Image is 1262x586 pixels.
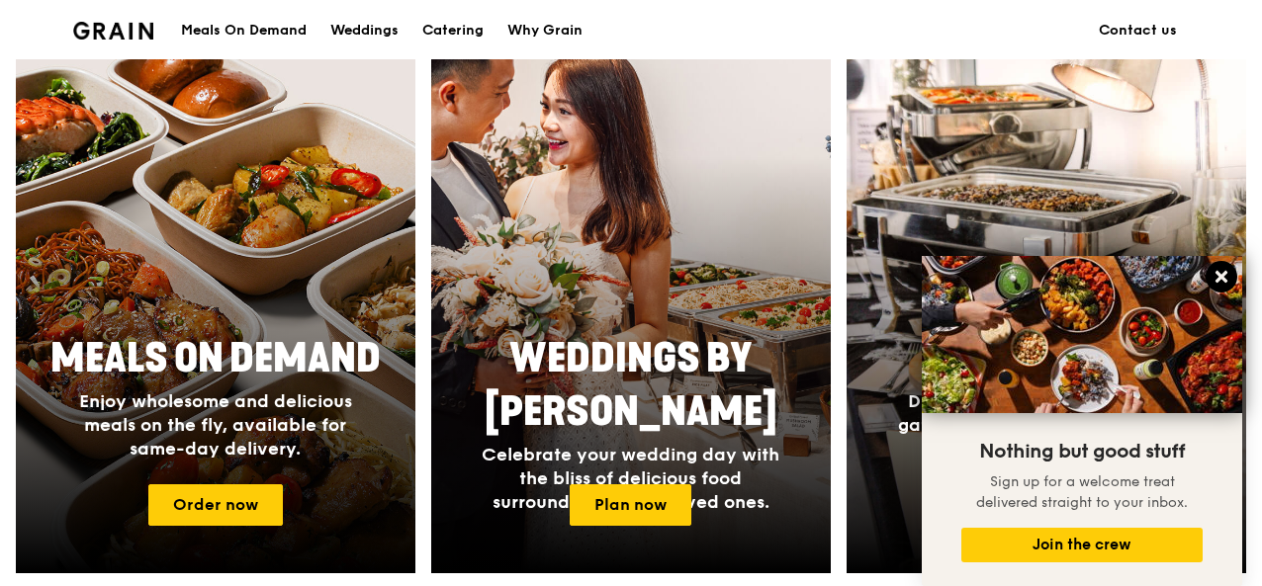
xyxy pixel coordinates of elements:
[961,528,1203,562] button: Join the crew
[73,22,153,40] img: Grain
[318,1,410,60] a: Weddings
[570,484,691,526] a: Plan now
[422,1,484,60] div: Catering
[410,1,496,60] a: Catering
[847,51,1246,573] a: CateringDishes to delight your guests, at gatherings and events of all sizes.Plan now
[79,390,352,460] span: Enjoy wholesome and delicious meals on the fly, available for same-day delivery.
[976,473,1188,511] span: Sign up for a welcome treat delivered straight to your inbox.
[496,1,594,60] a: Why Grain
[922,256,1242,413] img: DSC07876-Edit02-Large.jpeg
[1087,1,1189,60] a: Contact us
[482,444,779,513] span: Celebrate your wedding day with the bliss of delicious food surrounded by your loved ones.
[50,335,381,382] span: Meals On Demand
[507,1,583,60] div: Why Grain
[979,440,1185,463] span: Nothing but good stuff
[181,1,307,60] div: Meals On Demand
[431,51,831,573] a: Weddings by [PERSON_NAME]Celebrate your wedding day with the bliss of delicious food surrounded b...
[485,335,777,436] span: Weddings by [PERSON_NAME]
[16,51,415,573] a: Meals On DemandEnjoy wholesome and delicious meals on the fly, available for same-day delivery.Or...
[330,1,399,60] div: Weddings
[148,484,283,526] a: Order now
[1206,261,1237,293] button: Close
